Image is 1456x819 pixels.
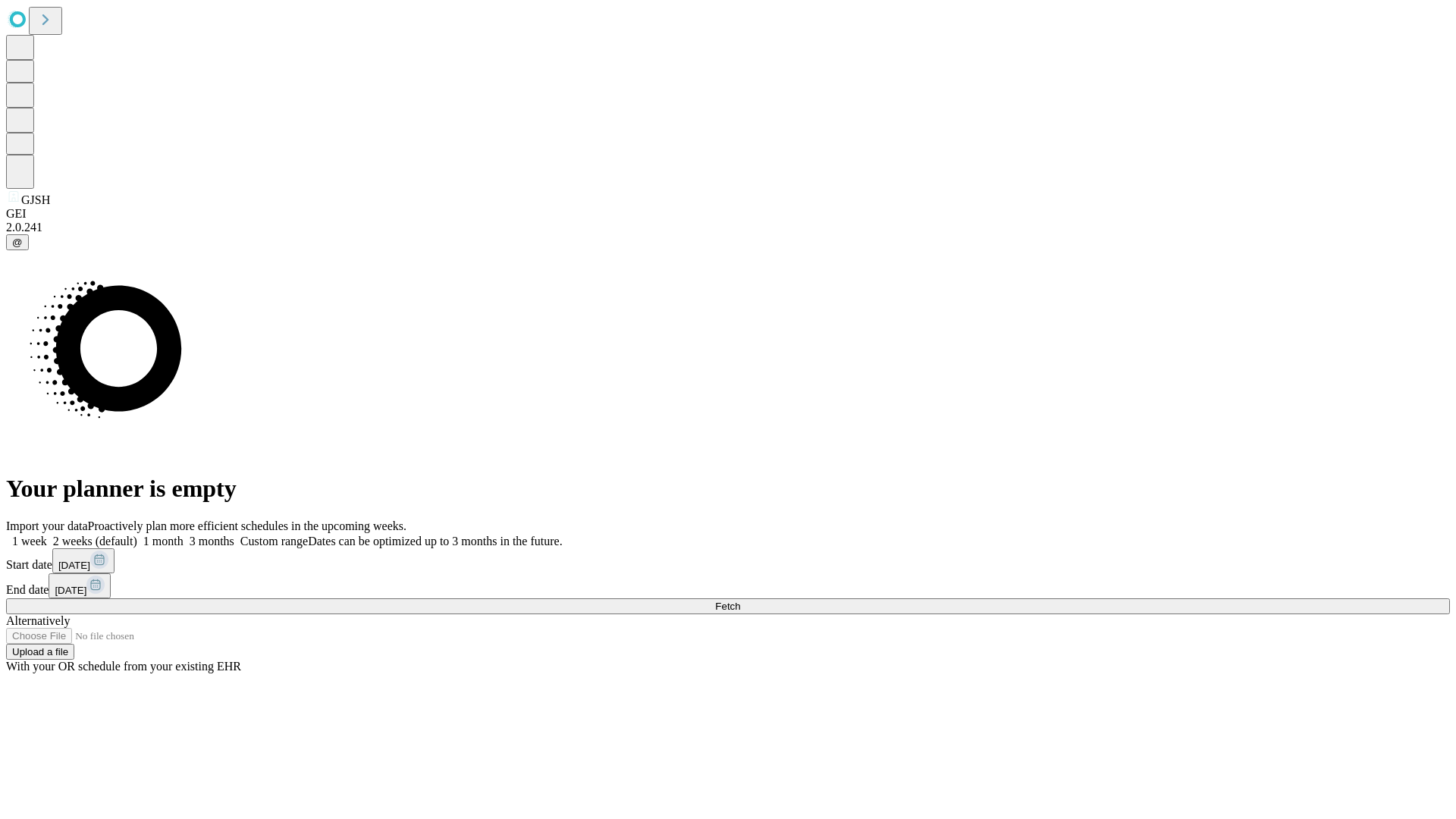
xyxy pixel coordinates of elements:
span: 2 weeks (default) [53,535,137,548]
button: @ [6,234,29,250]
h1: Your planner is empty [6,475,1450,503]
span: Dates can be optimized up to 3 months in the future. [308,535,562,548]
button: Upload a file [6,644,74,660]
span: GJSH [21,193,50,206]
div: Start date [6,548,1450,573]
button: [DATE] [52,548,115,573]
span: Alternatively [6,614,70,627]
span: [DATE] [58,560,90,571]
div: GEI [6,207,1450,221]
span: [DATE] [55,585,86,596]
span: Custom range [240,535,308,548]
div: 2.0.241 [6,221,1450,234]
button: [DATE] [49,573,111,598]
button: Fetch [6,598,1450,614]
div: End date [6,573,1450,598]
span: 1 week [12,535,47,548]
span: With your OR schedule from your existing EHR [6,660,241,673]
span: Proactively plan more efficient schedules in the upcoming weeks. [88,519,406,532]
span: Fetch [715,601,740,612]
span: 1 month [143,535,184,548]
span: Import your data [6,519,88,532]
span: 3 months [190,535,234,548]
span: @ [12,237,23,248]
